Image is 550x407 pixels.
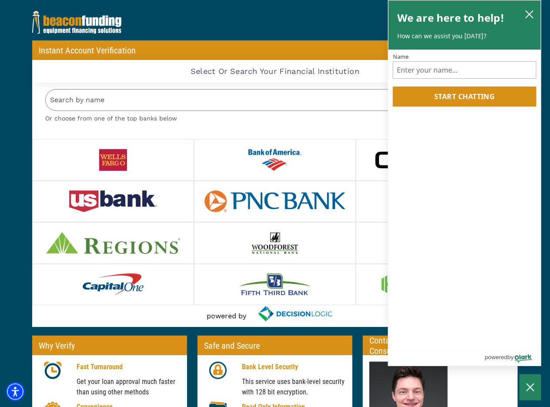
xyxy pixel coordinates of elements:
[485,351,541,366] a: Powered by Olark
[77,362,181,372] p: Fast Turnaround
[485,352,507,363] span: powered
[191,67,359,76] h2: Select Or Search Your Financial Institution
[83,274,143,295] img: capital_one.png
[393,87,537,107] button: Start chatting
[246,305,343,323] img: decisionLogicFooter.svg
[376,149,499,171] img: chase.png
[393,54,537,60] label: Name
[520,374,541,400] button: Close Chatbox
[369,335,511,356] p: Contact Your Beacon Funding Consultant
[508,352,514,363] span: by
[45,89,505,111] input: Search by name
[99,149,127,171] img: wells_fargo.png
[239,274,312,295] img: fifth_third_bank.png
[69,190,157,212] img: us_bank.png
[252,232,298,254] img: woodforest.png
[39,340,75,351] p: Why Verify
[205,190,345,212] img: pnc_bank.png
[393,61,537,79] input: Name
[242,362,346,372] p: Bank Level Security
[397,32,532,40] p: How can we assist you [DATE]?
[523,8,537,20] button: close chatbox
[44,362,61,379] img: clock icon
[6,382,25,401] div: Accessibility Menu
[32,11,121,34] img: Beacon_Reverse.png
[397,9,505,27] h2: We are here to help!
[209,362,227,379] img: lock icon
[77,377,181,397] p: Get your loan approval much faster than using other methods
[45,111,505,123] p: Or choose from one of the top banks below
[382,274,492,295] img: huntington.png
[248,149,302,171] img: bank_of_america.png
[204,340,260,351] p: Safe and Secure
[242,377,346,397] p: This service uses bank-level security with 128 bit encryption.
[46,232,180,254] img: regions.png
[207,311,246,321] p: powered by
[39,45,136,56] p: Instant Account Verification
